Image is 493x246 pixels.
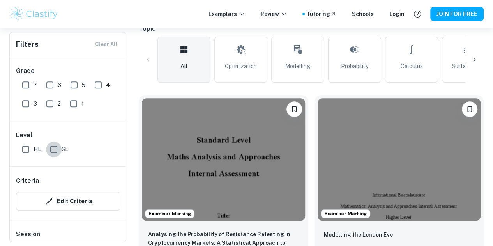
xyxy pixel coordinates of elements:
[286,101,302,117] button: Please log in to bookmark exemplars
[82,81,85,89] span: 5
[16,176,39,186] h6: Criteria
[139,24,484,34] h6: Topic
[62,145,68,154] span: SL
[58,81,61,89] span: 6
[285,62,310,71] span: Modelling
[16,192,120,211] button: Edit Criteria
[321,210,370,217] span: Examiner Marking
[34,99,37,108] span: 3
[318,98,481,221] img: Math AA IA example thumbnail: Modelling the London Eye
[106,81,110,89] span: 4
[142,98,305,221] img: Math AA IA example thumbnail: Analysing the Probability of Resistance
[16,39,39,50] h6: Filters
[462,101,477,117] button: Please log in to bookmark exemplars
[180,62,187,71] span: All
[341,62,368,71] span: Probability
[209,10,245,18] p: Exemplars
[352,10,374,18] a: Schools
[389,10,405,18] a: Login
[9,6,59,22] img: Clastify logo
[401,62,423,71] span: Calculus
[411,7,424,21] button: Help and Feedback
[81,99,84,108] span: 1
[16,230,120,245] h6: Session
[58,99,61,108] span: 2
[430,7,484,21] button: JOIN FOR FREE
[16,131,120,140] h6: Level
[306,10,336,18] a: Tutoring
[34,145,41,154] span: HL
[225,62,257,71] span: Optimization
[16,66,120,76] h6: Grade
[324,230,393,239] p: Modelling the London Eye
[34,81,37,89] span: 7
[452,62,486,71] span: Surface Area
[145,210,194,217] span: Examiner Marking
[260,10,287,18] p: Review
